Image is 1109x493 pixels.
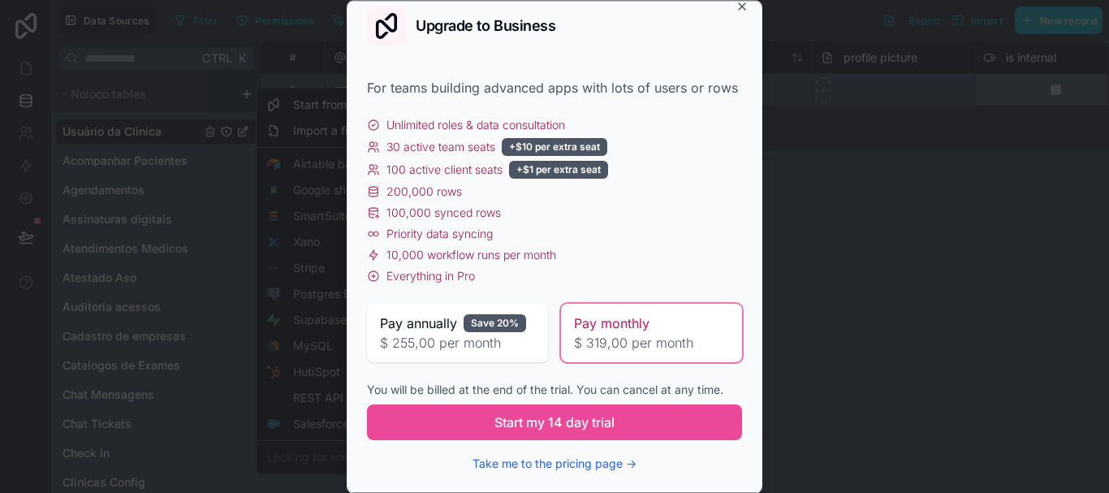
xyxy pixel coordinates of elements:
button: Take me to the pricing page → [473,456,636,472]
div: +$10 per extra seat [502,138,607,156]
span: 30 active team seats [386,139,495,155]
span: Priority data syncing [386,226,493,242]
span: Start my 14 day trial [494,413,615,432]
div: Save 20% [464,314,526,332]
span: Everything in Pro [386,268,475,284]
button: Start my 14 day trial [367,404,742,440]
div: For teams building advanced apps with lots of users or rows [367,78,742,97]
span: Pay annually [380,314,457,333]
span: 100,000 synced rows [386,205,501,221]
span: 10,000 workflow runs per month [386,247,556,263]
div: +$1 per extra seat [509,161,608,179]
h2: Upgrade to Business [416,19,555,33]
span: $ 319,00 per month [574,333,729,352]
span: Unlimited roles & data consultation [386,117,565,133]
span: Pay monthly [574,314,649,333]
div: You will be billed at the end of the trial. You can cancel at any time. [367,382,742,398]
span: 200,000 rows [386,184,462,200]
span: $ 255,00 per month [380,333,535,352]
span: 100 active client seats [386,162,503,178]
